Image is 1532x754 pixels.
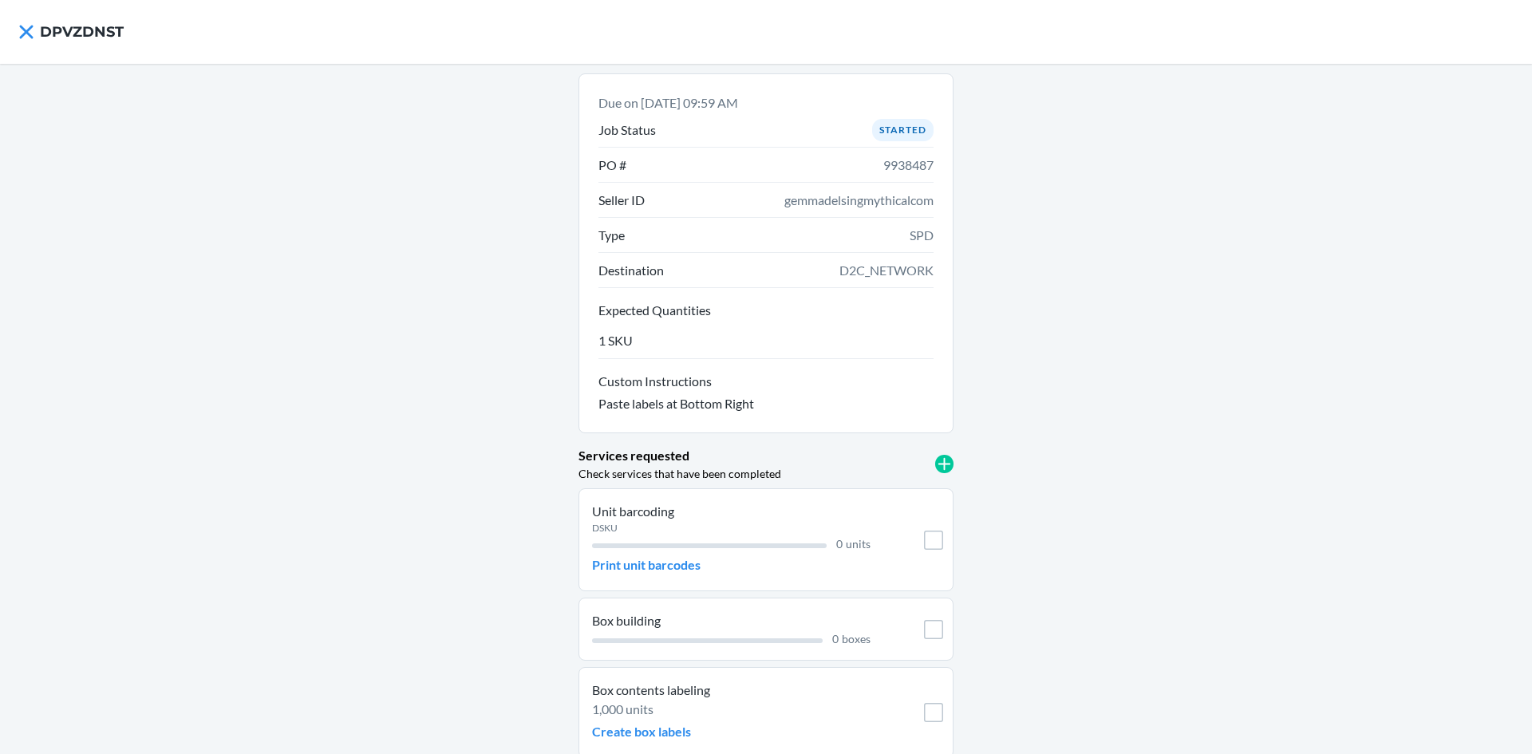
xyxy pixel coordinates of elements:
[598,261,664,280] p: Destination
[598,301,934,323] button: Expected Quantities
[598,372,934,394] button: Custom Instructions
[910,226,934,245] span: SPD
[598,226,625,245] p: Type
[592,555,701,574] p: Print unit barcodes
[592,722,691,741] p: Create box labels
[872,119,934,141] div: Started
[598,93,934,113] p: Due on [DATE] 09:59 AM
[784,191,934,210] span: gemmadelsingmythicalcom
[883,156,934,175] span: 9938487
[832,632,839,645] span: 0
[592,681,871,700] p: Box contents labeling
[842,632,871,645] span: boxes
[598,156,626,175] p: PO #
[592,502,871,521] p: Unit barcoding
[592,611,871,630] p: Box building
[592,552,701,578] button: Print unit barcodes
[598,394,754,413] p: Paste labels at Bottom Right
[598,301,934,320] p: Expected Quantities
[846,537,871,551] span: units
[839,261,934,280] span: D2C_NETWORK
[578,465,781,482] p: Check services that have been completed
[598,372,934,391] p: Custom Instructions
[836,537,843,551] span: 0
[598,331,633,350] p: 1 SKU
[592,719,691,744] button: Create box labels
[592,700,653,719] p: 1,000 units
[598,120,656,140] p: Job Status
[592,521,618,535] p: DSKU
[578,446,689,465] p: Services requested
[40,22,124,42] h4: DPVZDNST
[598,191,645,210] p: Seller ID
